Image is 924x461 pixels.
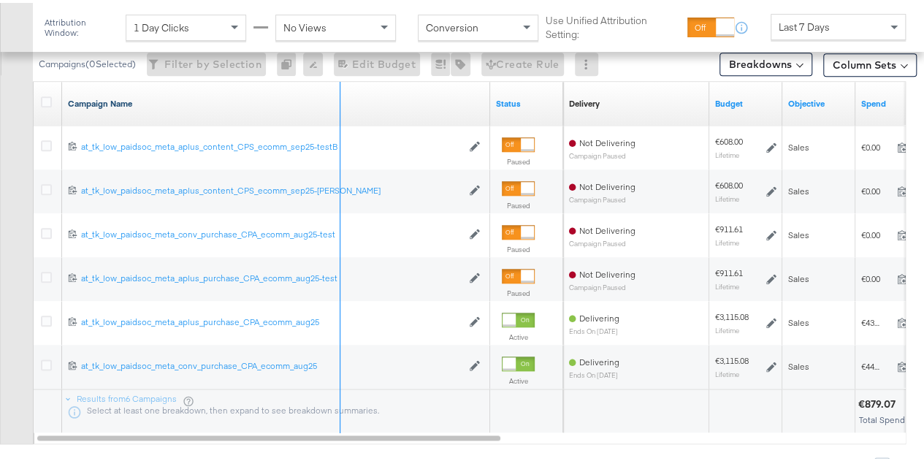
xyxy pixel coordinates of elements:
[861,226,891,237] span: €0.00
[715,264,743,276] div: €911.61
[788,358,809,369] span: Sales
[861,358,891,369] span: €444.76
[719,50,812,73] button: Breakdowns
[502,198,535,207] label: Paused
[779,18,830,31] span: Last 7 Days
[502,242,535,251] label: Paused
[546,11,681,38] label: Use Unified Attribution Setting:
[579,222,635,233] span: Not Delivering
[715,191,739,200] sub: Lifetime
[861,183,891,194] span: €0.00
[715,279,739,288] sub: Lifetime
[715,148,739,156] sub: Lifetime
[823,50,917,74] button: Column Sets
[861,314,891,325] span: €434.32
[502,329,535,339] label: Active
[502,286,535,295] label: Paused
[68,95,484,107] a: Your campaign name.
[81,270,462,281] div: at_tk_low_paidsoc_meta_aplus_purchase_CPA_ecomm_aug25-test
[715,235,739,244] sub: Lifetime
[858,395,900,408] div: €879.07
[81,357,462,369] div: at_tk_low_paidsoc_meta_conv_purchase_CPA_ecomm_aug25
[81,270,462,282] a: at_tk_low_paidsoc_meta_aplus_purchase_CPA_ecomm_aug25-test
[569,368,619,376] sub: ends on [DATE]
[81,138,462,151] a: at_tk_low_paidsoc_meta_aplus_content_CPS_ecomm_sep25-testB
[788,314,809,325] span: Sales
[715,221,743,232] div: €911.61
[569,281,635,289] sub: Campaign Paused
[579,266,635,277] span: Not Delivering
[579,354,619,365] span: Delivering
[81,226,462,238] a: at_tk_low_paidsoc_meta_conv_purchase_CPA_ecomm_aug25-test
[134,18,189,31] span: 1 Day Clicks
[788,139,809,150] span: Sales
[861,139,891,150] span: €0.00
[569,95,600,107] div: Delivery
[715,177,743,188] div: €608.00
[39,55,136,68] div: Campaigns ( 0 Selected)
[44,15,118,35] div: Attribution Window:
[502,373,535,383] label: Active
[788,95,849,107] a: Your campaign's objective.
[788,226,809,237] span: Sales
[283,18,327,31] span: No Views
[788,270,809,281] span: Sales
[496,95,557,107] a: Shows the current state of your Ad Campaign.
[579,178,635,189] span: Not Delivering
[715,352,749,364] div: €3,115.08
[81,226,462,237] div: at_tk_low_paidsoc_meta_conv_purchase_CPA_ecomm_aug25-test
[861,95,923,107] a: The total amount spent to date.
[81,182,462,194] a: at_tk_low_paidsoc_meta_aplus_content_CPS_ecomm_sep25-[PERSON_NAME]
[861,270,891,281] span: €0.00
[569,237,635,245] sub: Campaign Paused
[579,310,619,321] span: Delivering
[81,313,462,325] div: at_tk_low_paidsoc_meta_aplus_purchase_CPA_ecomm_aug25
[569,149,635,157] sub: Campaign Paused
[715,367,739,376] sub: Lifetime
[81,313,462,326] a: at_tk_low_paidsoc_meta_aplus_purchase_CPA_ecomm_aug25
[715,323,739,332] sub: Lifetime
[426,18,478,31] span: Conversion
[569,95,600,107] a: Reflects the ability of your Ad Campaign to achieve delivery based on ad states, schedule and bud...
[569,193,635,201] sub: Campaign Paused
[502,154,535,164] label: Paused
[715,308,749,320] div: €3,115.08
[277,50,303,73] div: 0
[715,95,776,107] a: The maximum amount you're willing to spend on your ads, on average each day or over the lifetime ...
[81,357,462,370] a: at_tk_low_paidsoc_meta_conv_purchase_CPA_ecomm_aug25
[788,183,809,194] span: Sales
[569,324,619,332] sub: ends on [DATE]
[579,134,635,145] span: Not Delivering
[859,411,905,422] span: Total Spend
[715,133,743,145] div: €608.00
